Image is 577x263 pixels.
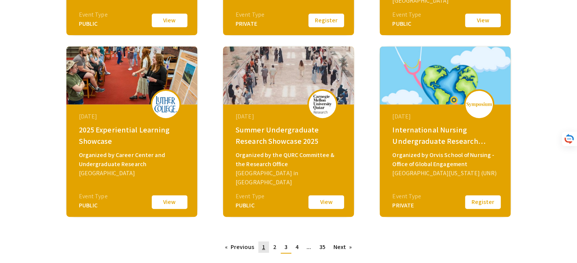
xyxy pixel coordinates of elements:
[236,124,343,147] div: Summer Undergraduate Research Showcase 2025
[392,112,500,121] div: [DATE]
[392,19,421,28] div: PUBLIC
[79,10,108,19] div: Event Type
[319,243,325,251] span: 35
[330,241,356,253] a: Next page
[154,96,177,112] img: 2025-experiential-learning-showcase_eventLogo_377aea_.png
[380,47,511,104] img: global-connections-in-nursing-philippines-neva_eventCoverPhoto_3453dd__thumb.png
[236,169,343,187] div: [GEOGRAPHIC_DATA] in [GEOGRAPHIC_DATA]
[66,47,197,104] img: 2025-experiential-learning-showcase_eventCoverPhoto_3051d9__thumb.jpg
[464,12,502,28] button: View
[392,10,421,19] div: Event Type
[151,194,189,210] button: View
[296,243,299,251] span: 4
[79,19,108,28] div: PUBLIC
[79,112,187,121] div: [DATE]
[392,124,500,147] div: International Nursing Undergraduate Research Symposium (INURS)
[79,151,187,169] div: Organized by Career Center and Undergraduate Research
[223,47,354,104] img: summer-undergraduate-research-showcase-2025_eventCoverPhoto_d7183b__thumb.jpg
[79,201,108,210] div: PUBLIC
[392,192,421,201] div: Event Type
[311,95,334,114] img: summer-undergraduate-research-showcase-2025_eventLogo_367938_.png
[236,19,264,28] div: PRIVATE
[273,243,277,251] span: 2
[392,201,421,210] div: PRIVATE
[79,124,187,147] div: 2025 Experiential Learning Showcase
[392,151,500,169] div: Organized by Orvis School of Nursing - Office of Global Engagement
[221,241,356,254] ul: Pagination
[151,12,189,28] button: View
[221,241,258,253] a: Previous page
[307,12,345,28] button: Register
[236,192,264,201] div: Event Type
[262,243,265,251] span: 1
[79,169,187,178] div: [GEOGRAPHIC_DATA]
[464,194,502,210] button: Register
[236,151,343,169] div: Organized by the QURC Committee & the Research Office
[392,169,500,178] div: [GEOGRAPHIC_DATA][US_STATE] (UNR)
[307,243,311,251] span: ...
[236,10,264,19] div: Event Type
[466,102,492,107] img: logo_v2.png
[285,243,288,251] span: 3
[79,192,108,201] div: Event Type
[307,194,345,210] button: View
[236,112,343,121] div: [DATE]
[6,229,32,257] iframe: Chat
[236,201,264,210] div: PUBLIC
